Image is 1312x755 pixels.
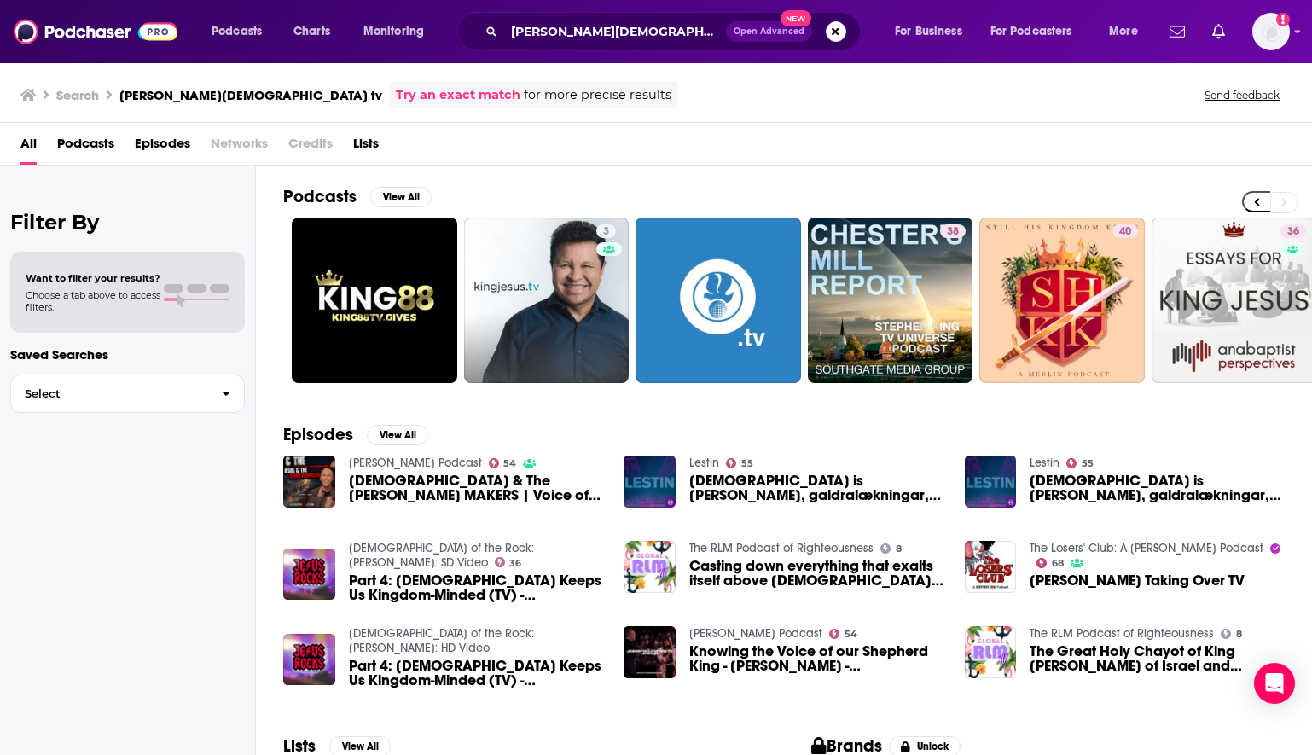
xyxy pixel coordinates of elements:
[829,629,857,639] a: 54
[1221,629,1242,639] a: 8
[1112,224,1138,238] a: 40
[726,458,753,468] a: 55
[10,346,245,363] p: Saved Searches
[509,560,521,567] span: 36
[370,187,432,207] button: View All
[283,186,432,207] a: PodcastsView All
[689,559,944,588] a: Casting down everything that exalts itself above YHVH MESSIAH KING JESUS CHRIST!!! - RLM TV PODCAST
[1030,541,1263,555] a: The Losers' Club: A Stephen King Podcast
[1066,458,1094,468] a: 55
[283,634,335,686] img: Part 4: Jesus Keeps Us Kingdom-Minded (TV) - Jesus Rocks (TV)
[1254,663,1295,704] div: Open Intercom Messenger
[26,289,160,313] span: Choose a tab above to access filters.
[351,18,446,45] button: open menu
[1252,13,1290,50] img: User Profile
[283,456,335,508] img: Jesus & The KING MAKERS | Voice of God TV Program with Joseph Z
[596,224,616,238] a: 3
[1030,573,1245,588] a: Stephen King's Taking Over TV
[349,473,604,502] a: Jesus & The KING MAKERS | Voice of God TV Program with Joseph Z
[990,20,1072,44] span: For Podcasters
[880,543,902,554] a: 8
[965,626,1017,678] img: The Great Holy Chayot of King Jesus Christ of Israel and Jacob's Ladder! | RLM TV
[1287,224,1299,241] span: 36
[734,27,804,36] span: Open Advanced
[349,626,534,655] a: Church of the Rock: Mark Hughes: HD Video
[1097,18,1159,45] button: open menu
[212,20,262,44] span: Podcasts
[781,10,811,26] span: New
[1199,88,1285,102] button: Send feedback
[979,18,1097,45] button: open menu
[11,388,208,399] span: Select
[464,218,630,383] a: 3
[1236,630,1242,638] span: 8
[349,659,604,688] span: Part 4: [DEMOGRAPHIC_DATA] Keeps Us Kingdom-Minded (TV) - [PERSON_NAME] Rocks (TV)
[896,545,902,553] span: 8
[211,130,268,165] span: Networks
[200,18,284,45] button: open menu
[689,644,944,673] a: Knowing the Voice of our Shepherd King - Bobbie Houston - JesusFollowers.TV
[524,85,671,105] span: for more precise results
[603,224,609,241] span: 3
[283,186,357,207] h2: Podcasts
[1276,13,1290,26] svg: Add a profile image
[503,460,516,468] span: 54
[14,15,177,48] img: Podchaser - Follow, Share and Rate Podcasts
[979,218,1145,383] a: 40
[689,626,822,641] a: Brian Houston Podcast
[1030,473,1285,502] span: [DEMOGRAPHIC_DATA] is [PERSON_NAME], galdralækningar, innblástur og tvítugur [PERSON_NAME]
[1252,13,1290,50] span: Logged in as TinaPugh
[726,21,812,42] button: Open AdvancedNew
[282,18,340,45] a: Charts
[689,473,944,502] span: [DEMOGRAPHIC_DATA] is [PERSON_NAME], galdralækningar, innblástur og tvítugur [PERSON_NAME]
[689,541,874,555] a: The RLM Podcast of Righteousness
[1030,644,1285,673] span: The Great Holy Chayot of King [PERSON_NAME] of Israel and [PERSON_NAME]'s Ladder! | RLM TV
[1036,558,1064,568] a: 68
[965,541,1017,593] img: Stephen King's Taking Over TV
[353,130,379,165] span: Lists
[504,18,726,45] input: Search podcasts, credits, & more...
[57,130,114,165] a: Podcasts
[624,456,676,508] img: Jesus is King, galdralækningar, innblástur og tvítugur Harry Potter
[293,20,330,44] span: Charts
[808,218,973,383] a: 38
[1082,460,1094,468] span: 55
[10,210,245,235] h2: Filter By
[396,85,520,105] a: Try an exact match
[349,456,482,470] a: Joseph Z Podcast
[1030,644,1285,673] a: The Great Holy Chayot of King Jesus Christ of Israel and Jacob's Ladder! | RLM TV
[473,12,877,51] div: Search podcasts, credits, & more...
[1163,17,1192,46] a: Show notifications dropdown
[965,456,1017,508] img: Jesus is King, galdralækningar, innblástur og tvítugur Harry Potter
[363,20,424,44] span: Monitoring
[10,375,245,413] button: Select
[135,130,190,165] a: Episodes
[20,130,37,165] a: All
[624,626,676,678] a: Knowing the Voice of our Shepherd King - Bobbie Houston - JesusFollowers.TV
[1052,560,1064,567] span: 68
[689,456,719,470] a: Lestin
[283,549,335,601] img: Part 4: Jesus Keeps Us Kingdom-Minded (TV) - Jesus Rocks (TV)
[689,473,944,502] a: Jesus is King, galdralækningar, innblástur og tvítugur Harry Potter
[689,644,944,673] span: Knowing the Voice of our Shepherd King - [PERSON_NAME] - [DOMAIN_NAME]
[349,659,604,688] a: Part 4: Jesus Keeps Us Kingdom-Minded (TV) - Jesus Rocks (TV)
[26,272,160,284] span: Want to filter your results?
[689,559,944,588] span: Casting down everything that exalts itself above [DEMOGRAPHIC_DATA] MESSIAH KING [PERSON_NAME]!!!...
[883,18,984,45] button: open menu
[349,573,604,602] span: Part 4: [DEMOGRAPHIC_DATA] Keeps Us Kingdom-Minded (TV) - [PERSON_NAME] Rocks (TV)
[283,424,353,445] h2: Episodes
[1280,224,1306,238] a: 36
[947,224,959,241] span: 38
[624,541,676,593] img: Casting down everything that exalts itself above YHVH MESSIAH KING JESUS CHRIST!!! - RLM TV PODCAST
[283,424,428,445] a: EpisodesView All
[1205,17,1232,46] a: Show notifications dropdown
